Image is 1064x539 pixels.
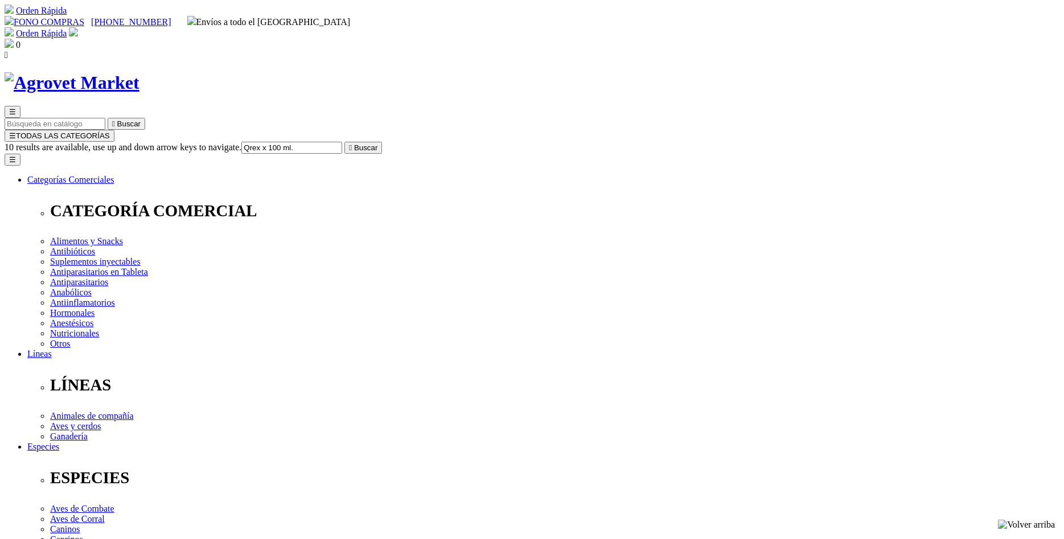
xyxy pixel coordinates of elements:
[5,72,139,93] img: Agrovet Market
[5,16,14,25] img: phone.svg
[50,287,92,297] a: Anabólicos
[5,142,241,152] span: 10 results are available, use up and down arrow keys to navigate.
[5,5,14,14] img: shopping-cart.svg
[5,17,84,27] a: FONO COMPRAS
[50,308,95,318] a: Hormonales
[69,27,78,36] img: user.svg
[998,520,1055,530] img: Volver arriba
[16,6,67,15] a: Orden Rápida
[50,339,71,348] a: Otros
[6,415,196,533] iframe: Brevo live chat
[50,524,80,534] a: Caninos
[50,201,1059,220] p: CATEGORÍA COMERCIAL
[344,142,382,154] button:  Buscar
[50,376,1059,394] p: LÍNEAS
[69,28,78,38] a: Acceda a su cuenta de cliente
[117,120,141,128] span: Buscar
[16,28,67,38] a: Orden Rápida
[50,298,115,307] a: Antiinflamatorios
[9,108,16,116] span: ☰
[349,143,352,152] i: 
[50,318,93,328] a: Anestésicos
[5,27,14,36] img: shopping-cart.svg
[50,411,134,421] a: Animales de compañía
[5,106,20,118] button: ☰
[50,267,148,277] a: Antiparasitarios en Tableta
[27,349,52,359] a: Líneas
[50,257,141,266] a: Suplementos inyectables
[354,143,377,152] span: Buscar
[5,39,14,48] img: shopping-bag.svg
[5,50,8,60] i: 
[5,154,20,166] button: ☰
[187,17,351,27] span: Envíos a todo el [GEOGRAPHIC_DATA]
[50,328,99,338] a: Nutricionales
[187,16,196,25] img: delivery-truck.svg
[50,468,1059,487] p: ESPECIES
[50,246,95,256] a: Antibióticos
[27,175,114,184] a: Categorías Comerciales
[9,131,16,140] span: ☰
[5,118,105,130] input: Buscar
[5,130,114,142] button: ☰TODAS LAS CATEGORÍAS
[91,17,171,27] a: [PHONE_NUMBER]
[50,277,108,287] a: Antiparasitarios
[108,118,145,130] button:  Buscar
[16,40,20,50] span: 0
[112,120,115,128] i: 
[241,142,342,154] input: Buscar
[50,236,123,246] a: Alimentos y Snacks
